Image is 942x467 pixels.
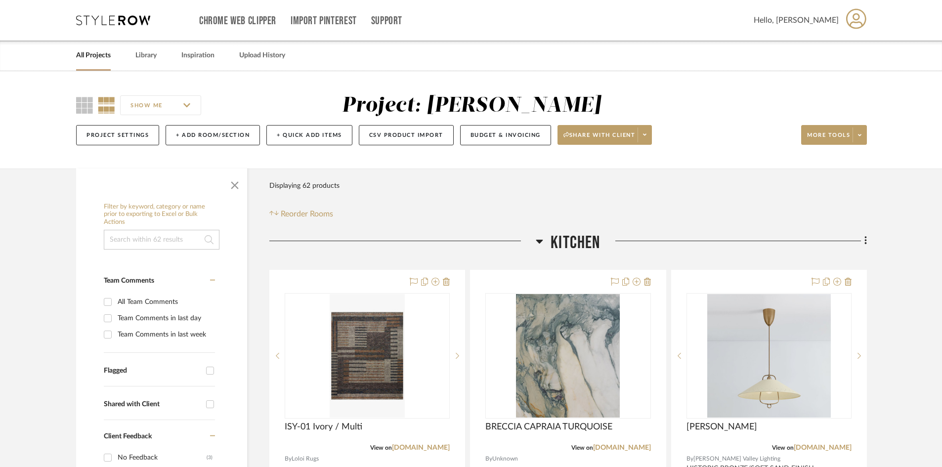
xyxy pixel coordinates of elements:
[104,203,219,226] h6: Filter by keyword, category or name prior to exporting to Excel or Bulk Actions
[239,49,285,62] a: Upload History
[593,444,651,451] a: [DOMAIN_NAME]
[371,17,402,25] a: Support
[807,131,850,146] span: More tools
[330,294,404,418] img: ISY-01 Ivory / Multi
[104,230,219,250] input: Search within 62 results
[118,294,213,310] div: All Team Comments
[76,125,159,145] button: Project Settings
[370,445,392,451] span: View on
[207,450,213,466] div: (3)
[104,367,201,375] div: Flagged
[292,454,319,464] span: Loloi Rugs
[285,454,292,464] span: By
[516,294,620,418] img: BRECCIA CAPRAIA TURQUOISE
[485,454,492,464] span: By
[772,445,794,451] span: View on
[135,49,157,62] a: Library
[551,232,600,254] span: Kitchen
[359,125,454,145] button: CSV Product Import
[492,454,518,464] span: Unknown
[104,277,154,284] span: Team Comments
[563,131,636,146] span: Share with client
[281,208,333,220] span: Reorder Rooms
[291,17,357,25] a: Import Pinterest
[571,445,593,451] span: View on
[166,125,260,145] button: + Add Room/Section
[266,125,352,145] button: + Quick Add Items
[76,49,111,62] a: All Projects
[104,433,152,440] span: Client Feedback
[392,444,450,451] a: [DOMAIN_NAME]
[118,450,207,466] div: No Feedback
[794,444,852,451] a: [DOMAIN_NAME]
[342,95,601,116] div: Project: [PERSON_NAME]
[686,422,757,432] span: [PERSON_NAME]
[285,422,362,432] span: ISY-01 Ivory / Multi
[707,294,831,418] img: Pawley
[104,400,201,409] div: Shared with Client
[485,422,612,432] span: BRECCIA CAPRAIA TURQUOISE
[199,17,276,25] a: Chrome Web Clipper
[557,125,652,145] button: Share with client
[269,208,333,220] button: Reorder Rooms
[118,310,213,326] div: Team Comments in last day
[118,327,213,342] div: Team Comments in last week
[181,49,214,62] a: Inspiration
[269,176,340,196] div: Displaying 62 products
[460,125,551,145] button: Budget & Invoicing
[801,125,867,145] button: More tools
[693,454,780,464] span: [PERSON_NAME] Valley Lighting
[686,454,693,464] span: By
[754,14,839,26] span: Hello, [PERSON_NAME]
[225,173,245,193] button: Close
